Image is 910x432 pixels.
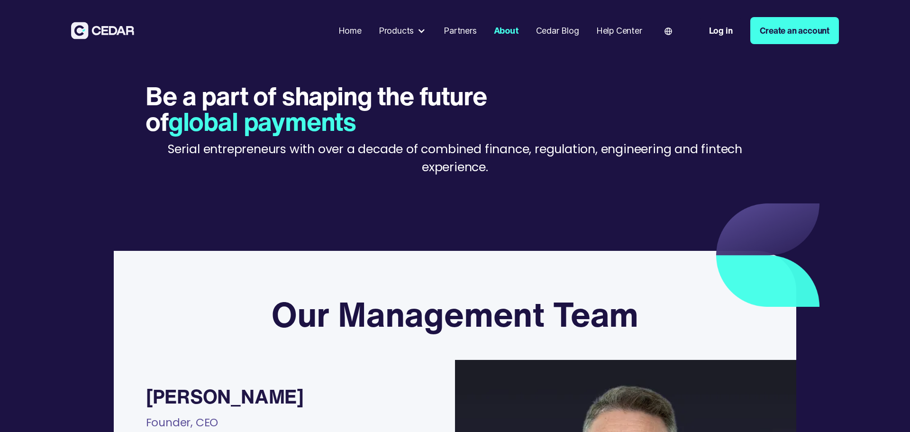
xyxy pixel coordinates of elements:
p: Serial entrepreneurs with over a decade of combined finance, regulation, engineering and fintech ... [146,140,764,176]
div: Products [379,24,414,37]
a: Help Center [592,19,646,42]
a: Partners [439,19,481,42]
div: [PERSON_NAME] [146,386,304,407]
a: About [490,19,523,42]
div: Help Center [596,24,642,37]
div: Home [338,24,362,37]
a: Cedar Blog [532,19,583,42]
div: Cedar Blog [536,24,579,37]
a: Home [334,19,366,42]
span: global payments [168,102,356,140]
img: world icon [664,28,672,35]
div: Products [374,20,431,41]
div: Log in [709,24,733,37]
h3: Our Management Team [272,294,638,334]
h1: Be a part of shaping the future of [146,83,517,134]
div: Partners [444,24,476,37]
div: About [494,24,519,37]
a: Create an account [750,17,839,44]
a: Log in [700,17,742,44]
